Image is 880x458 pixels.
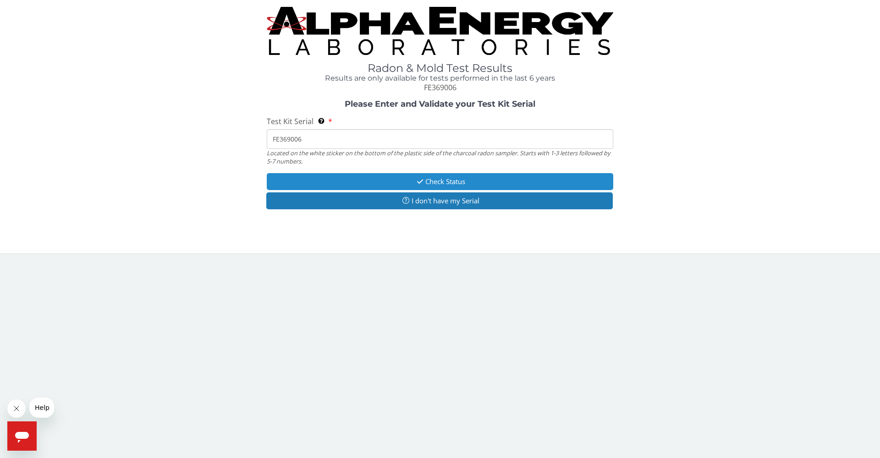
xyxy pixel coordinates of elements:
[29,398,54,418] iframe: Message from company
[266,192,613,209] button: I don't have my Serial
[267,7,613,55] img: TightCrop.jpg
[345,99,535,109] strong: Please Enter and Validate your Test Kit Serial
[267,62,613,74] h1: Radon & Mold Test Results
[267,74,613,82] h4: Results are only available for tests performed in the last 6 years
[424,82,456,93] span: FE369006
[267,116,313,126] span: Test Kit Serial
[267,149,613,166] div: Located on the white sticker on the bottom of the plastic side of the charcoal radon sampler. Sta...
[7,421,37,451] iframe: Button to launch messaging window
[267,173,613,190] button: Check Status
[7,399,26,418] iframe: Close message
